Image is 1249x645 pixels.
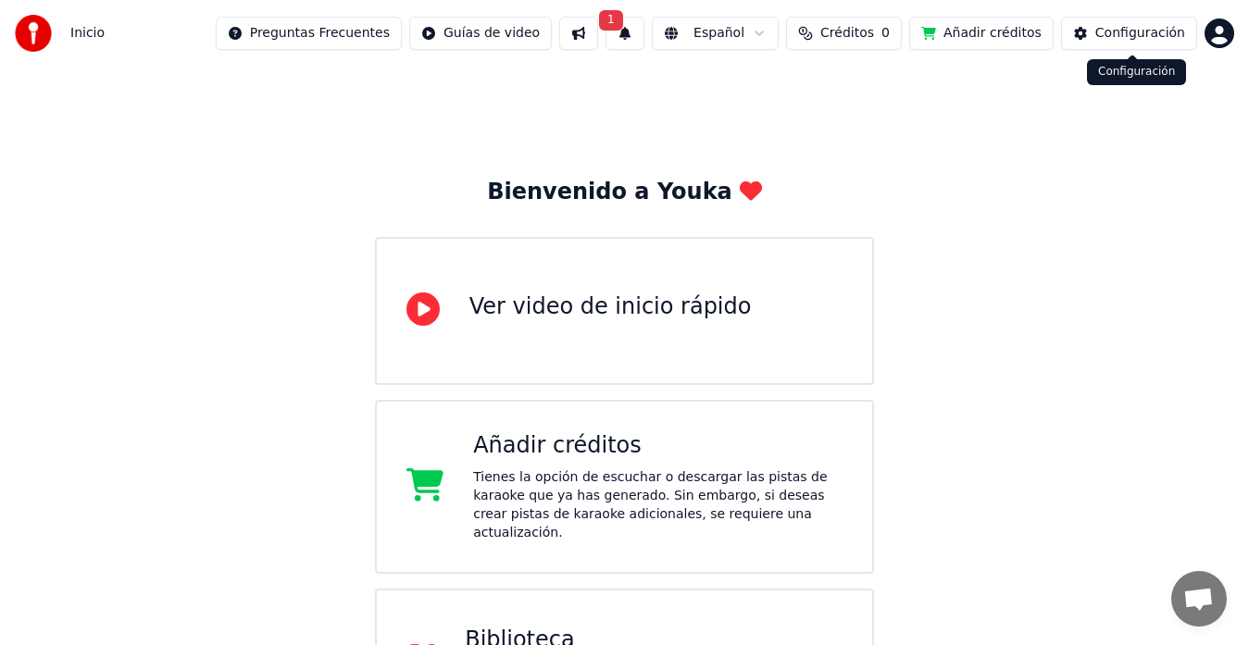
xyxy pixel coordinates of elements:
div: Ver video de inicio rápido [469,292,752,322]
button: Guías de video [409,17,552,50]
button: Añadir créditos [909,17,1054,50]
div: Bienvenido a Youka [487,178,762,207]
div: Configuración [1095,24,1185,43]
img: youka [15,15,52,52]
span: Inicio [70,24,105,43]
button: Créditos0 [786,17,902,50]
div: Chat abierto [1171,571,1227,626]
div: Tienes la opción de escuchar o descargar las pistas de karaoke que ya has generado. Sin embargo, ... [473,468,843,542]
nav: breadcrumb [70,24,105,43]
div: Añadir créditos [473,431,843,461]
span: 1 [599,10,623,31]
div: Configuración [1087,59,1186,85]
button: 1 [606,17,644,50]
button: Configuración [1061,17,1197,50]
span: Créditos [820,24,874,43]
span: 0 [881,24,890,43]
button: Preguntas Frecuentes [216,17,402,50]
